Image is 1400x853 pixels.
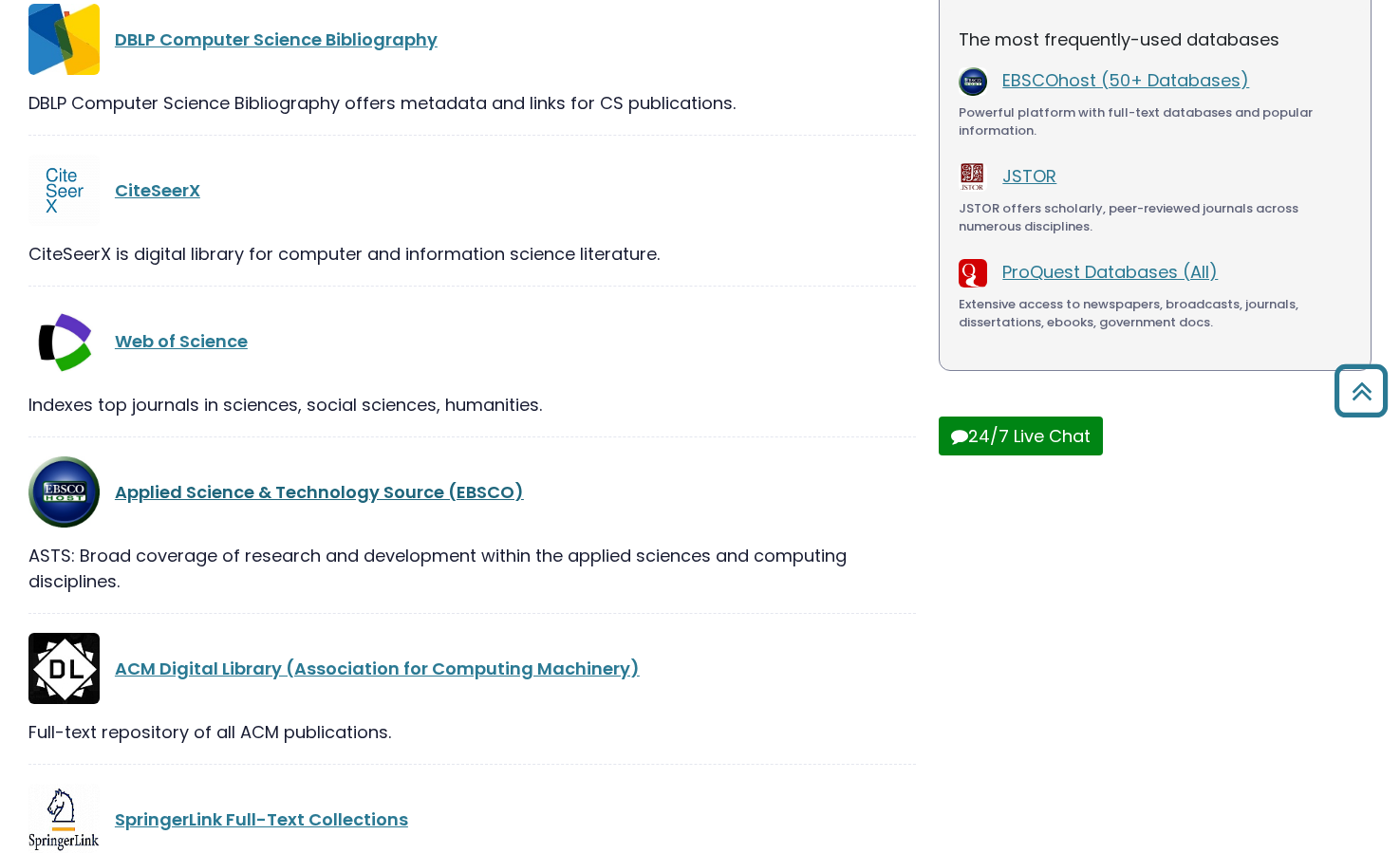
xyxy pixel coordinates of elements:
div: Powerful platform with full-text databases and popular information. [959,103,1352,140]
div: Full-text repository of all ACM publications. [28,719,916,745]
button: 24/7 Live Chat [939,417,1103,455]
p: The most frequently-used databases [959,27,1352,52]
a: EBSCOhost (50+ Databases) [1002,68,1249,92]
a: ProQuest Databases (All) [1002,260,1218,284]
div: Indexes top journals in sciences, social sciences, humanities. [28,392,916,417]
a: CiteSeerX [115,178,200,202]
a: SpringerLink Full-Text Collections [115,807,408,831]
div: Extensive access to newspapers, broadcasts, journals, dissertations, ebooks, government docs. [959,295,1352,332]
a: JSTOR [1002,164,1056,188]
a: DBLP Computer Science Bibliography [115,28,438,51]
div: DBLP Computer Science Bibliography offers metadata and links for CS publications. [28,90,916,116]
a: Applied Science & Technology Source (EBSCO) [115,480,524,504]
div: CiteSeerX is digital library for computer and information science literature. [28,241,916,267]
div: ASTS: Broad coverage of research and development within the applied sciences and computing discip... [28,543,916,594]
a: Back to Top [1327,373,1395,408]
a: Web of Science [115,329,248,353]
a: ACM Digital Library (Association for Computing Machinery) [115,657,640,680]
div: JSTOR offers scholarly, peer-reviewed journals across numerous disciplines. [959,199,1352,236]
